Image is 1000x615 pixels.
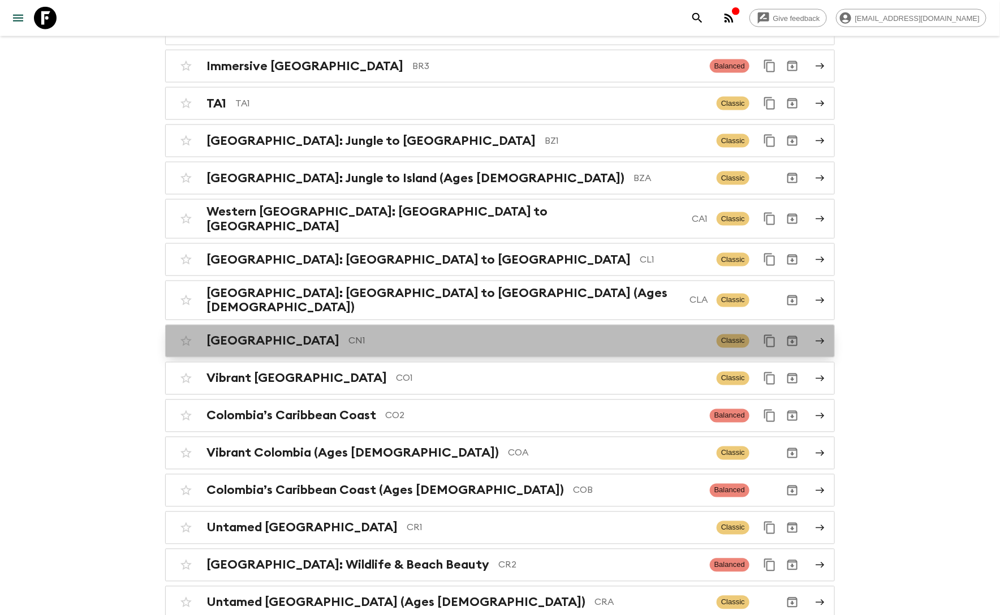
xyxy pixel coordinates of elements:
[710,409,749,423] span: Balanced
[206,59,403,74] h2: Immersive [GEOGRAPHIC_DATA]
[206,252,631,267] h2: [GEOGRAPHIC_DATA]: [GEOGRAPHIC_DATA] to [GEOGRAPHIC_DATA]
[717,171,749,185] span: Classic
[781,208,804,230] button: Archive
[710,558,749,572] span: Balanced
[165,124,835,157] a: [GEOGRAPHIC_DATA]: Jungle to [GEOGRAPHIC_DATA]BZ1ClassicDuplicate for 45-59Archive
[781,289,804,312] button: Archive
[717,253,749,266] span: Classic
[7,7,29,29] button: menu
[235,97,708,110] p: TA1
[717,294,749,307] span: Classic
[781,248,804,271] button: Archive
[206,558,489,573] h2: [GEOGRAPHIC_DATA]: Wildlife & Beach Beauty
[165,325,835,358] a: [GEOGRAPHIC_DATA]CN1ClassicDuplicate for 45-59Archive
[594,596,708,609] p: CRA
[749,9,827,27] a: Give feedback
[781,55,804,78] button: Archive
[165,399,835,432] a: Colombia’s Caribbean CoastCO2BalancedDuplicate for 45-59Archive
[781,330,804,352] button: Archive
[758,405,781,427] button: Duplicate for 45-59
[508,446,708,460] p: COA
[165,162,835,195] a: [GEOGRAPHIC_DATA]: Jungle to Island (Ages [DEMOGRAPHIC_DATA])BZAClassicArchive
[692,212,708,226] p: CA1
[165,437,835,470] a: Vibrant Colombia (Ages [DEMOGRAPHIC_DATA])COAClassicArchive
[206,595,585,610] h2: Untamed [GEOGRAPHIC_DATA] (Ages [DEMOGRAPHIC_DATA])
[758,248,781,271] button: Duplicate for 45-59
[758,367,781,390] button: Duplicate for 45-59
[781,591,804,614] button: Archive
[758,330,781,352] button: Duplicate for 45-59
[781,167,804,190] button: Archive
[165,243,835,276] a: [GEOGRAPHIC_DATA]: [GEOGRAPHIC_DATA] to [GEOGRAPHIC_DATA]CL1ClassicDuplicate for 45-59Archive
[206,408,376,423] h2: Colombia’s Caribbean Coast
[781,479,804,502] button: Archive
[781,130,804,152] button: Archive
[781,405,804,427] button: Archive
[717,97,749,110] span: Classic
[498,558,701,572] p: CR2
[836,9,986,27] div: [EMAIL_ADDRESS][DOMAIN_NAME]
[758,55,781,78] button: Duplicate for 45-59
[407,521,708,535] p: CR1
[781,367,804,390] button: Archive
[781,92,804,115] button: Archive
[165,199,835,239] a: Western [GEOGRAPHIC_DATA]: [GEOGRAPHIC_DATA] to [GEOGRAPHIC_DATA]CA1ClassicDuplicate for 45-59Arc...
[165,87,835,120] a: TA1TA1ClassicDuplicate for 45-59Archive
[165,511,835,544] a: Untamed [GEOGRAPHIC_DATA]CR1ClassicDuplicate for 45-59Archive
[717,596,749,609] span: Classic
[781,442,804,465] button: Archive
[385,409,701,423] p: CO2
[686,7,709,29] button: search adventures
[717,372,749,385] span: Classic
[781,554,804,577] button: Archive
[165,281,835,320] a: [GEOGRAPHIC_DATA]: [GEOGRAPHIC_DATA] to [GEOGRAPHIC_DATA] (Ages [DEMOGRAPHIC_DATA])CLAClassicArchive
[206,521,398,535] h2: Untamed [GEOGRAPHIC_DATA]
[206,286,680,315] h2: [GEOGRAPHIC_DATA]: [GEOGRAPHIC_DATA] to [GEOGRAPHIC_DATA] (Ages [DEMOGRAPHIC_DATA])
[206,134,536,148] h2: [GEOGRAPHIC_DATA]: Jungle to [GEOGRAPHIC_DATA]
[206,96,226,111] h2: TA1
[758,208,781,230] button: Duplicate for 45-59
[640,253,708,266] p: CL1
[165,549,835,582] a: [GEOGRAPHIC_DATA]: Wildlife & Beach BeautyCR2BalancedDuplicate for 45-59Archive
[781,517,804,539] button: Archive
[849,14,986,23] span: [EMAIL_ADDRESS][DOMAIN_NAME]
[710,59,749,73] span: Balanced
[758,130,781,152] button: Duplicate for 45-59
[206,483,564,498] h2: Colombia’s Caribbean Coast (Ages [DEMOGRAPHIC_DATA])
[545,134,708,148] p: BZ1
[758,92,781,115] button: Duplicate for 45-59
[758,517,781,539] button: Duplicate for 45-59
[573,484,701,497] p: COB
[396,372,708,385] p: CO1
[767,14,826,23] span: Give feedback
[689,294,708,307] p: CLA
[165,362,835,395] a: Vibrant [GEOGRAPHIC_DATA]CO1ClassicDuplicate for 45-59Archive
[717,446,749,460] span: Classic
[206,204,683,234] h2: Western [GEOGRAPHIC_DATA]: [GEOGRAPHIC_DATA] to [GEOGRAPHIC_DATA]
[717,521,749,535] span: Classic
[717,134,749,148] span: Classic
[206,371,387,386] h2: Vibrant [GEOGRAPHIC_DATA]
[206,334,339,349] h2: [GEOGRAPHIC_DATA]
[412,59,701,73] p: BR3
[206,171,624,186] h2: [GEOGRAPHIC_DATA]: Jungle to Island (Ages [DEMOGRAPHIC_DATA])
[717,334,749,348] span: Classic
[710,484,749,497] span: Balanced
[717,212,749,226] span: Classic
[348,334,708,348] p: CN1
[206,446,499,461] h2: Vibrant Colombia (Ages [DEMOGRAPHIC_DATA])
[633,171,708,185] p: BZA
[165,50,835,83] a: Immersive [GEOGRAPHIC_DATA]BR3BalancedDuplicate for 45-59Archive
[758,554,781,577] button: Duplicate for 45-59
[165,474,835,507] a: Colombia’s Caribbean Coast (Ages [DEMOGRAPHIC_DATA])COBBalancedArchive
